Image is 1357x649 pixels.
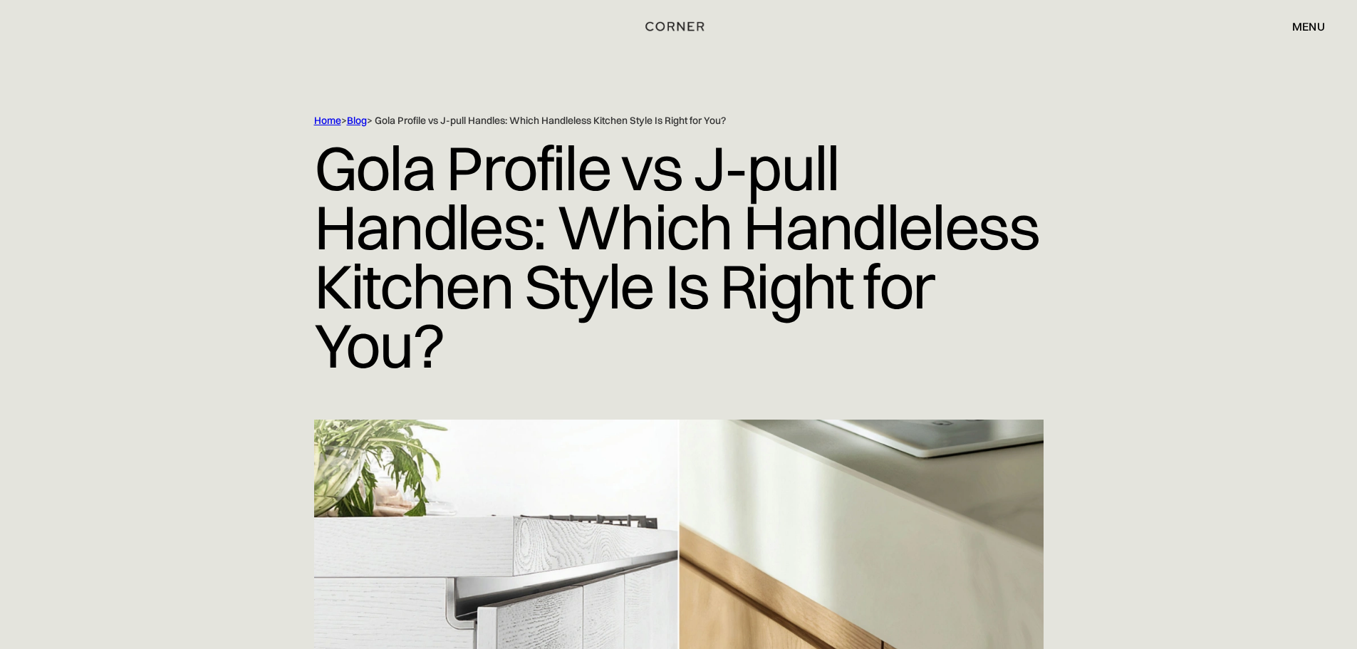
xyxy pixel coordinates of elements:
[347,114,367,127] a: Blog
[630,17,727,36] a: home
[314,128,1044,386] h1: Gola Profile vs J-pull Handles: Which Handleless Kitchen Style Is Right for You?
[1278,14,1325,38] div: menu
[314,114,984,128] div: > > Gola Profile vs J-pull Handles: Which Handleless Kitchen Style Is Right for You?
[314,114,341,127] a: Home
[1292,21,1325,32] div: menu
